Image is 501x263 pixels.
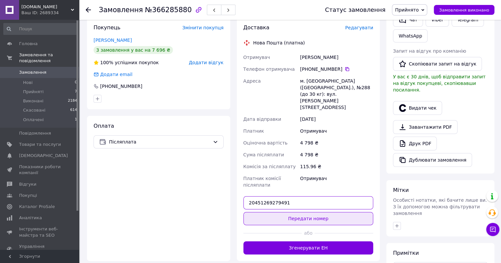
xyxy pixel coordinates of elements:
[302,230,315,236] span: або
[393,74,486,92] span: У вас є 30 днів, щоб відправити запит на відгук покупцеві, скопіювавши посилання.
[243,78,261,84] span: Адреса
[393,153,472,167] button: Дублювати замовлення
[68,98,77,104] span: 2184
[395,7,419,13] span: Прийнято
[94,24,121,31] span: Покупець
[19,164,61,176] span: Показники роботи компанії
[75,80,77,86] span: 0
[299,149,375,161] div: 4 798 ₴
[75,117,77,123] span: 1
[21,4,71,10] span: bloomy.com.ua
[345,25,373,30] span: Редагувати
[299,172,375,191] div: Отримувач
[189,60,223,65] span: Додати відгук
[93,71,133,78] div: Додати email
[70,107,77,113] span: 614
[19,153,68,159] span: [DEMOGRAPHIC_DATA]
[393,57,482,71] button: Скопіювати запит на відгук
[19,142,61,147] span: Товари та послуги
[299,75,375,113] div: м. [GEOGRAPHIC_DATA] ([GEOGRAPHIC_DATA].), №288 (до 30 кг): вул. [PERSON_NAME][STREET_ADDRESS]
[393,187,409,193] span: Мітки
[19,69,46,75] span: Замовлення
[243,196,374,209] input: Номер експрес-накладної
[299,51,375,63] div: [PERSON_NAME]
[23,107,45,113] span: Скасовані
[243,128,264,134] span: Платник
[486,223,499,236] button: Чат з покупцем
[145,6,192,14] span: №366285880
[19,215,42,221] span: Аналітика
[23,117,44,123] span: Оплачені
[99,83,143,90] div: [PHONE_NUMBER]
[439,8,489,13] span: Замовлення виконано
[19,226,61,238] span: Інструменти веб-майстра та SEO
[19,52,79,64] span: Замовлення та повідомлення
[19,193,37,198] span: Покупці
[23,89,43,95] span: Прийняті
[243,152,284,157] span: Сума післяплати
[243,55,270,60] span: Отримувач
[299,137,375,149] div: 4 798 ₴
[94,59,159,66] div: успішних покупок
[19,244,61,255] span: Управління сайтом
[23,80,33,86] span: Нові
[243,164,296,169] span: Комісія за післяплату
[19,204,55,210] span: Каталог ProSale
[299,125,375,137] div: Отримувач
[325,7,386,13] div: Статус замовлення
[94,123,114,129] span: Оплата
[182,25,224,30] span: Змінити покупця
[243,212,374,225] button: Передати номер
[393,101,442,115] button: Видати чек
[393,250,419,256] span: Примітки
[99,71,133,78] div: Додати email
[252,39,307,46] div: Нова Пошта (платна)
[23,98,43,104] span: Виконані
[393,137,437,150] a: Друк PDF
[243,241,374,254] button: Згенерувати ЕН
[393,29,428,42] a: WhatsApp
[94,38,132,43] a: [PERSON_NAME]
[243,117,281,122] span: Дата відправки
[434,5,494,15] button: Замовлення виконано
[243,24,269,31] span: Доставка
[243,176,281,188] span: Платник комісії післяплати
[3,23,78,35] input: Пошук
[243,140,288,145] span: Оціночна вартість
[393,197,487,216] span: Особисті нотатки, які бачите лише ви. З їх допомогою можна фільтрувати замовлення
[94,46,173,54] div: 3 замовлення у вас на 7 696 ₴
[19,130,51,136] span: Повідомлення
[19,181,36,187] span: Відгуки
[19,41,38,47] span: Головна
[99,6,143,14] span: Замовлення
[299,161,375,172] div: 115.96 ₴
[299,113,375,125] div: [DATE]
[109,138,210,145] span: Післяплата
[86,7,91,13] div: Повернутися назад
[393,48,466,54] span: Запит на відгук про компанію
[100,60,113,65] span: 100%
[243,66,295,72] span: Телефон отримувача
[21,10,79,16] div: Ваш ID: 2689334
[393,120,458,134] a: Завантажити PDF
[75,89,77,95] span: 7
[300,66,373,72] div: [PHONE_NUMBER]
